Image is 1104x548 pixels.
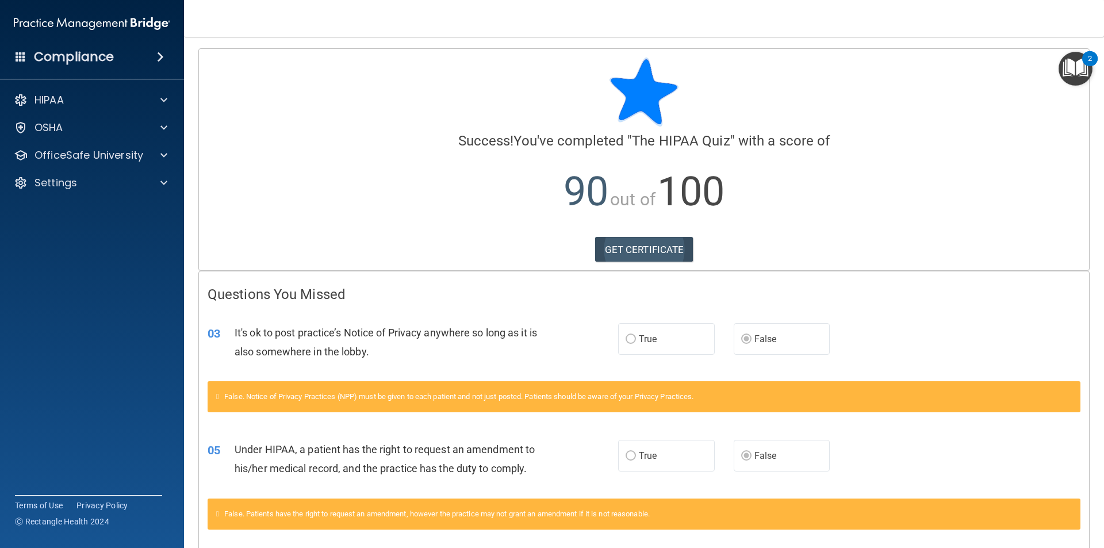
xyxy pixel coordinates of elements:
[754,450,777,461] span: False
[741,335,752,344] input: False
[208,443,220,457] span: 05
[610,189,655,209] span: out of
[1059,52,1092,86] button: Open Resource Center, 2 new notifications
[741,452,752,461] input: False
[76,500,128,511] a: Privacy Policy
[224,509,650,518] span: False. Patients have the right to request an amendment, however the practice may not grant an ame...
[595,237,693,262] a: GET CERTIFICATE
[639,450,657,461] span: True
[1088,59,1092,74] div: 2
[235,443,535,474] span: Under HIPAA, a patient has the right to request an amendment to his/her medical record, and the p...
[14,176,167,190] a: Settings
[208,287,1080,302] h4: Questions You Missed
[657,168,724,215] span: 100
[626,452,636,461] input: True
[235,327,537,358] span: It's ok to post practice’s Notice of Privacy anywhere so long as it is also somewhere in the lobby.
[14,121,167,135] a: OSHA
[639,334,657,344] span: True
[754,334,777,344] span: False
[224,392,693,401] span: False. Notice of Privacy Practices (NPP) must be given to each patient and not just posted. Patie...
[609,58,678,127] img: blue-star-rounded.9d042014.png
[563,168,608,215] span: 90
[208,327,220,340] span: 03
[458,133,514,149] span: Success!
[34,93,64,107] p: HIPAA
[34,148,143,162] p: OfficeSafe University
[14,148,167,162] a: OfficeSafe University
[14,12,170,35] img: PMB logo
[626,335,636,344] input: True
[15,516,109,527] span: Ⓒ Rectangle Health 2024
[15,500,63,511] a: Terms of Use
[34,49,114,65] h4: Compliance
[208,133,1080,148] h4: You've completed " " with a score of
[34,121,63,135] p: OSHA
[632,133,730,149] span: The HIPAA Quiz
[34,176,77,190] p: Settings
[14,93,167,107] a: HIPAA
